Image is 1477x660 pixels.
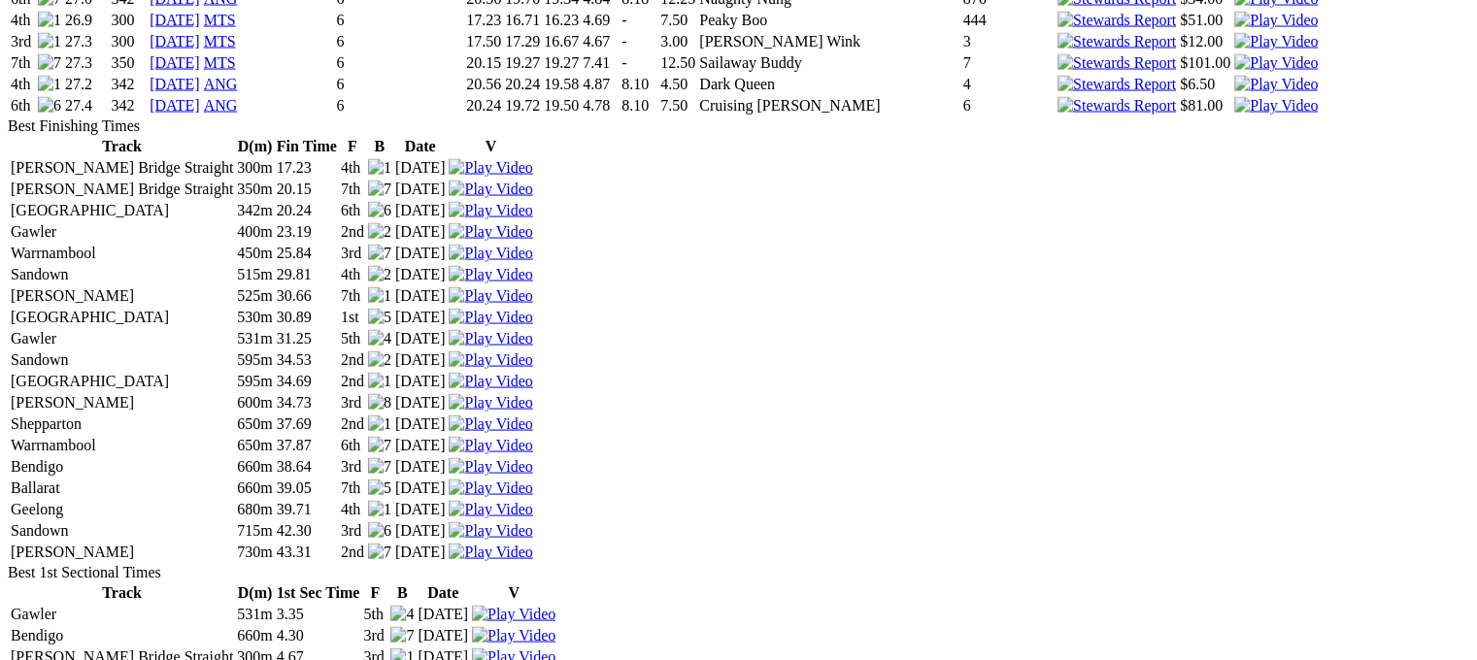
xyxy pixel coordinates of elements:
td: 4th [10,75,35,94]
td: Cruising [PERSON_NAME] [698,96,959,115]
td: Sailaway Buddy [698,53,959,73]
a: Watch Replay on Watchdog [472,627,555,643]
td: 12.50 [659,53,696,73]
img: 1 [368,287,391,305]
td: 531m [236,329,273,348]
td: 4.78 [582,96,619,115]
td: 20.15 [276,180,338,199]
td: 30.89 [276,308,338,327]
td: 19.58 [543,75,580,94]
td: 4.87 [582,75,619,94]
td: 660m [236,457,273,477]
td: 43.31 [276,543,338,562]
th: V [448,137,533,156]
td: $6.50 [1179,75,1231,94]
img: Play Video [1234,97,1318,115]
a: [DATE] [150,54,200,71]
th: F [340,137,365,156]
a: Watch Replay on Watchdog [449,501,532,517]
a: Watch Replay on Watchdog [449,522,532,539]
td: 27.4 [64,96,109,115]
img: 1 [368,501,391,518]
a: MTS [204,33,236,49]
td: 29.81 [276,265,338,284]
td: 4 [962,75,1055,94]
img: 7 [368,437,391,454]
a: Watch Replay on Watchdog [449,394,532,411]
th: B [389,583,415,603]
td: 27.3 [64,32,109,51]
img: Play Video [449,501,532,518]
td: 19.50 [543,96,580,115]
img: 1 [368,415,391,433]
td: 19.27 [504,53,541,73]
img: Play Video [449,223,532,241]
td: - [621,53,657,73]
th: Fin Time [276,137,338,156]
td: 38.64 [276,457,338,477]
img: Play Video [449,330,532,347]
td: [GEOGRAPHIC_DATA] [10,308,234,327]
td: 2nd [340,543,365,562]
img: 7 [368,245,391,262]
a: View replay [449,202,532,218]
img: Play Video [449,202,532,219]
td: 7th [340,180,365,199]
th: D(m) [236,583,273,603]
th: Track [10,137,234,156]
img: 4 [368,330,391,347]
td: [DATE] [394,180,447,199]
td: [PERSON_NAME] [10,286,234,306]
td: [DATE] [394,244,447,263]
img: Stewards Report [1057,97,1176,115]
td: [DATE] [394,393,447,412]
img: Play Video [449,415,532,433]
td: 680m [236,500,273,519]
a: ANG [204,97,238,114]
td: 6th [340,436,365,455]
td: 27.2 [64,75,109,94]
img: Stewards Report [1057,54,1176,72]
td: 3.35 [276,605,361,624]
img: Play Video [1234,54,1318,72]
td: 3 [962,32,1055,51]
td: 16.67 [543,32,580,51]
td: Sandown [10,265,234,284]
td: [DATE] [417,605,469,624]
th: Date [417,583,469,603]
td: Warrnambool [10,436,234,455]
td: 19.27 [543,53,580,73]
td: 650m [236,414,273,434]
td: 2nd [340,350,365,370]
img: 7 [368,458,391,476]
td: 39.05 [276,478,338,498]
td: 20.24 [465,96,502,115]
a: [DATE] [150,12,200,28]
td: 2nd [340,222,365,242]
a: Watch Replay on Watchdog [449,351,532,368]
img: Play Video [449,266,532,283]
td: 3rd [340,521,365,541]
td: 37.87 [276,436,338,455]
th: D(m) [236,137,273,156]
img: Play Video [449,245,532,262]
td: $101.00 [1179,53,1231,73]
img: Play Video [449,309,532,326]
td: [GEOGRAPHIC_DATA] [10,372,234,391]
img: Play Video [449,287,532,305]
img: 6 [38,97,61,115]
td: [DATE] [394,543,447,562]
td: 7th [10,53,35,73]
img: 6 [368,522,391,540]
td: [PERSON_NAME] [10,543,234,562]
img: 8 [368,394,391,412]
a: Watch Replay on Watchdog [449,544,532,560]
td: 660m [236,626,273,645]
td: 450m [236,244,273,263]
td: [DATE] [394,521,447,541]
td: 4.50 [659,75,696,94]
img: Stewards Report [1057,33,1176,50]
td: 600m [236,393,273,412]
td: 25.84 [276,244,338,263]
td: 300 [111,11,148,30]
